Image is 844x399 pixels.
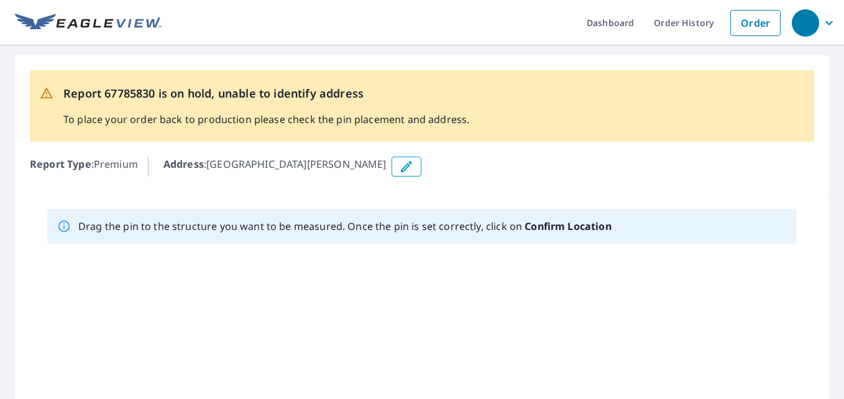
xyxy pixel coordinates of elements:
[163,157,387,177] p: : [GEOGRAPHIC_DATA][PERSON_NAME]
[30,157,91,171] b: Report Type
[15,14,162,32] img: EV Logo
[163,157,204,171] b: Address
[63,112,469,127] p: To place your order back to production please check the pin placement and address.
[78,219,612,234] p: Drag the pin to the structure you want to be measured. Once the pin is set correctly, click on
[730,10,781,36] a: Order
[63,85,469,102] p: Report 67785830 is on hold, unable to identify address
[525,219,611,233] b: Confirm Location
[30,157,138,177] p: : Premium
